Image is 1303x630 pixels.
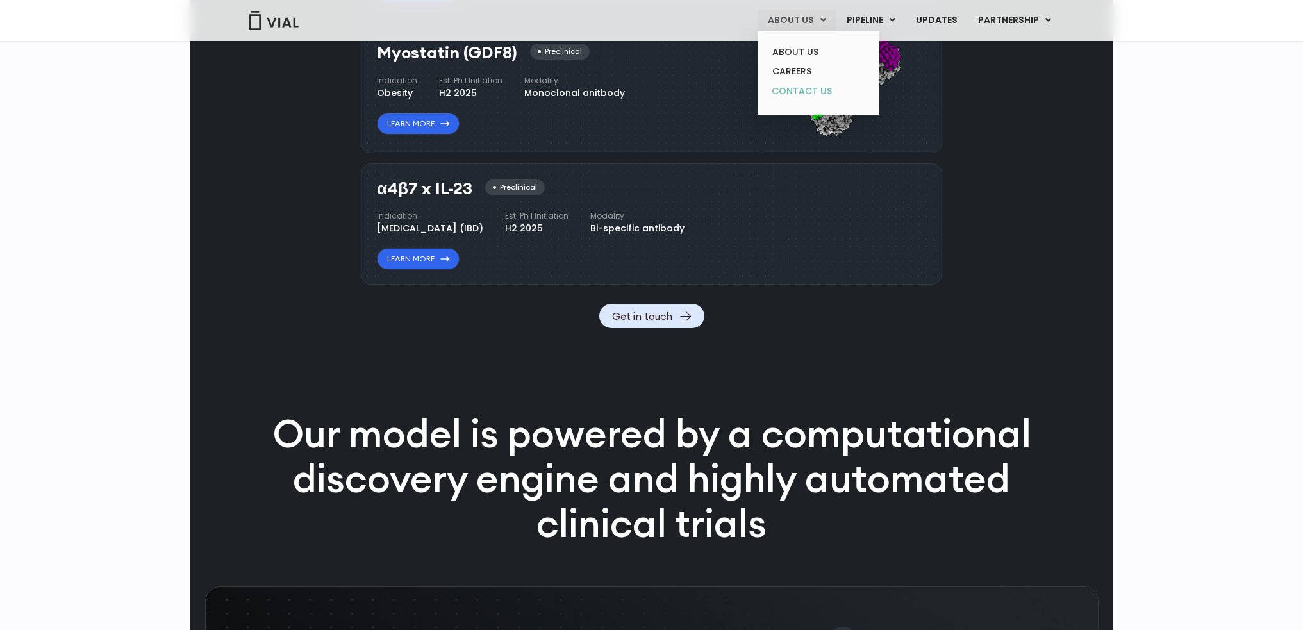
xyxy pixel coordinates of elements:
[524,75,625,87] h4: Modality
[377,113,460,135] a: Learn More
[505,222,569,235] div: H2 2025
[377,179,472,198] h3: α4β7 x IL-23
[248,11,299,30] img: Vial Logo
[590,222,685,235] div: Bi-specific antibody
[524,87,625,100] div: Monoclonal anitbody
[599,304,704,328] a: Get in touch
[485,179,545,195] div: Preclinical
[377,248,460,270] a: Learn More
[377,87,417,100] div: Obesity
[762,42,874,62] a: ABOUT US
[505,210,569,222] h4: Est. Ph I Initiation
[836,10,905,31] a: PIPELINEMenu Toggle
[530,44,590,60] div: Preclinical
[906,10,967,31] a: UPDATES
[377,210,483,222] h4: Indication
[762,81,874,102] a: CONTACT US
[239,411,1065,545] p: Our model is powered by a computational discovery engine and highly automated clinical trials
[762,62,874,81] a: CAREERS
[377,44,517,62] h3: Myostatin (GDF8)
[968,10,1061,31] a: PARTNERSHIPMenu Toggle
[377,75,417,87] h4: Indication
[377,222,483,235] div: [MEDICAL_DATA] (IBD)
[758,10,836,31] a: ABOUT USMenu Toggle
[439,75,502,87] h4: Est. Ph I Initiation
[590,210,685,222] h4: Modality
[439,87,502,100] div: H2 2025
